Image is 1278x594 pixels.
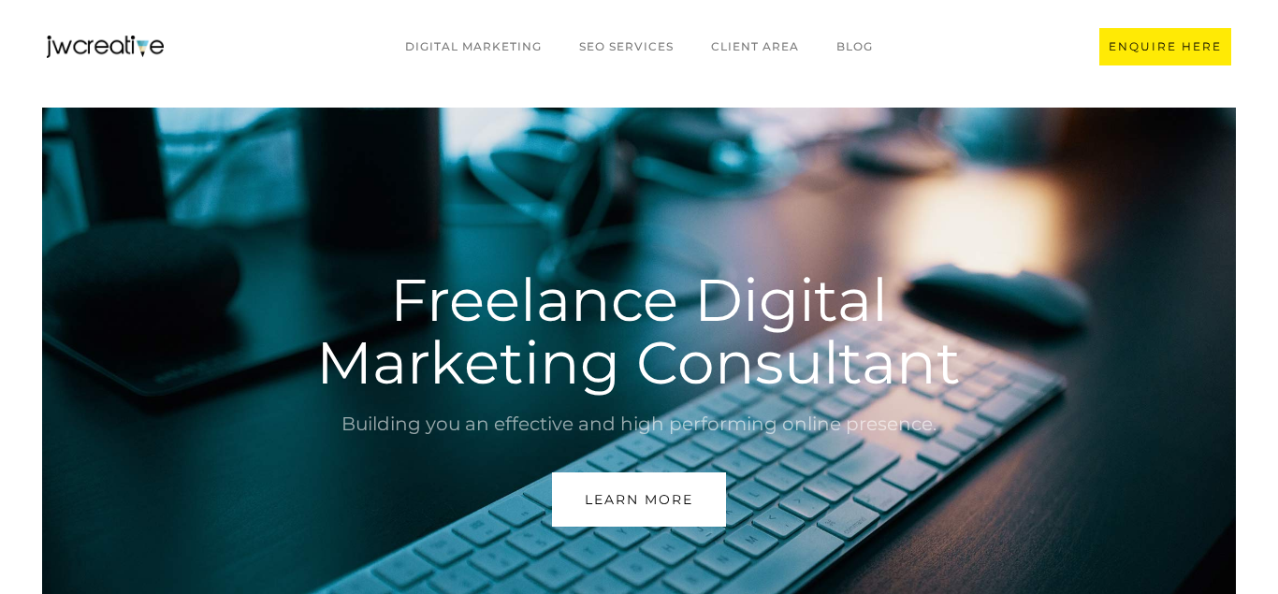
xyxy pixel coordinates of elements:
[552,472,726,527] a: Learn More
[47,36,164,58] a: home
[305,268,974,394] h1: Freelance Digital Marketing Consultant
[305,408,974,440] div: Building you an effective and high performing online presence.
[386,29,560,65] a: Digital marketing
[818,29,892,65] a: BLOG
[560,29,692,65] a: SEO Services
[1099,28,1231,65] a: ENQUIRE HERE
[585,487,693,512] div: Learn More
[1109,37,1222,56] div: ENQUIRE HERE
[692,29,818,65] a: CLIENT AREA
